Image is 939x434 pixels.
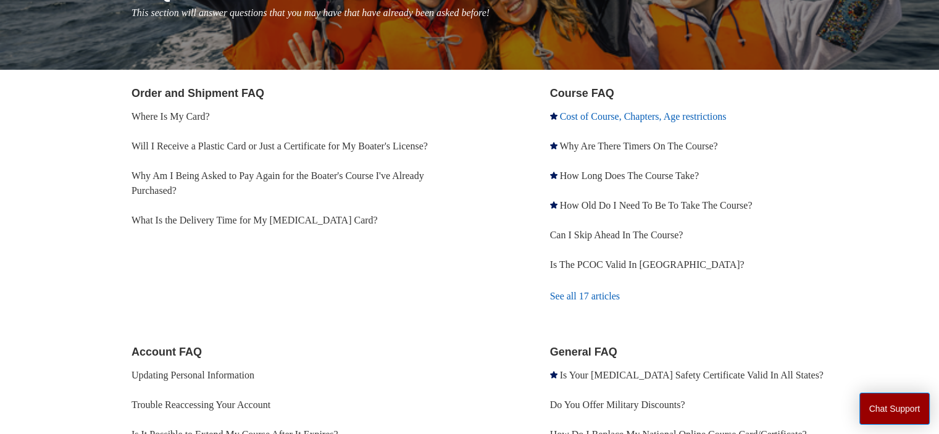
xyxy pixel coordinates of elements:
[560,200,753,211] a: How Old Do I Need To Be To Take The Course?
[550,172,557,179] svg: Promoted article
[131,370,254,380] a: Updating Personal Information
[550,259,745,270] a: Is The PCOC Valid In [GEOGRAPHIC_DATA]?
[560,170,699,181] a: How Long Does The Course Take?
[131,170,424,196] a: Why Am I Being Asked to Pay Again for the Boater's Course I've Already Purchased?
[560,370,824,380] a: Is Your [MEDICAL_DATA] Safety Certificate Valid In All States?
[131,215,378,225] a: What Is the Delivery Time for My [MEDICAL_DATA] Card?
[550,87,614,99] a: Course FAQ
[550,280,892,313] a: See all 17 articles
[550,142,557,149] svg: Promoted article
[560,111,727,122] a: Cost of Course, Chapters, Age restrictions
[550,230,683,240] a: Can I Skip Ahead In The Course?
[131,141,428,151] a: Will I Receive a Plastic Card or Just a Certificate for My Boater's License?
[550,112,557,120] svg: Promoted article
[550,371,557,378] svg: Promoted article
[550,399,685,410] a: Do You Offer Military Discounts?
[131,346,202,358] a: Account FAQ
[131,111,210,122] a: Where Is My Card?
[559,141,717,151] a: Why Are There Timers On The Course?
[550,346,617,358] a: General FAQ
[550,201,557,209] svg: Promoted article
[131,87,264,99] a: Order and Shipment FAQ
[131,399,270,410] a: Trouble Reaccessing Your Account
[859,393,930,425] button: Chat Support
[131,6,892,20] p: This section will answer questions that you may have that have already been asked before!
